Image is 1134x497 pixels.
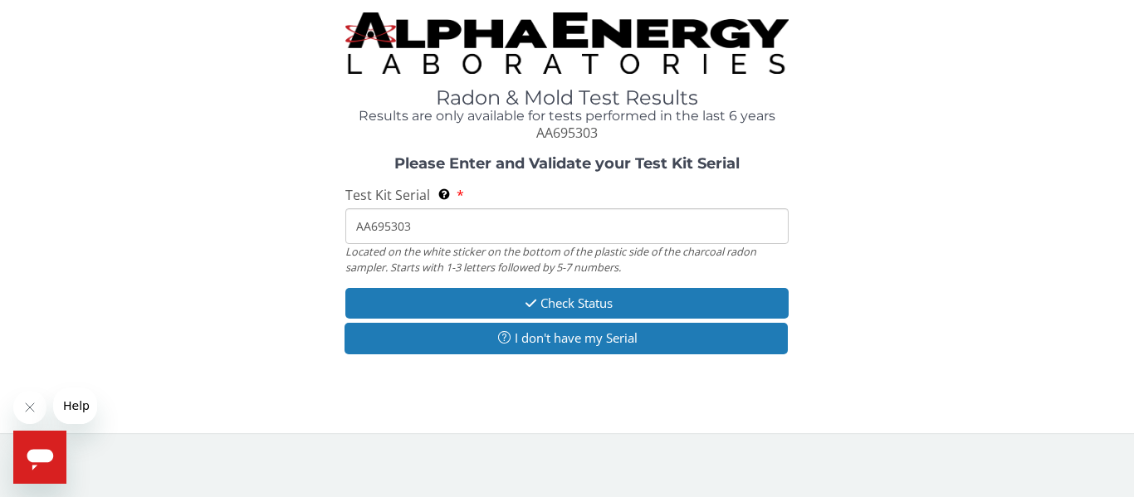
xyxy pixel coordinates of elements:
img: TightCrop.jpg [345,12,789,74]
strong: Please Enter and Validate your Test Kit Serial [394,154,740,173]
div: Located on the white sticker on the bottom of the plastic side of the charcoal radon sampler. Sta... [345,244,789,275]
button: I don't have my Serial [345,323,788,353]
span: Test Kit Serial [345,186,430,204]
iframe: Button to launch messaging window [13,431,66,484]
h1: Radon & Mold Test Results [345,87,789,109]
h4: Results are only available for tests performed in the last 6 years [345,109,789,124]
iframe: Close message [13,391,46,424]
button: Check Status [345,288,789,319]
span: AA695303 [536,124,598,142]
iframe: Message from company [53,387,97,424]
